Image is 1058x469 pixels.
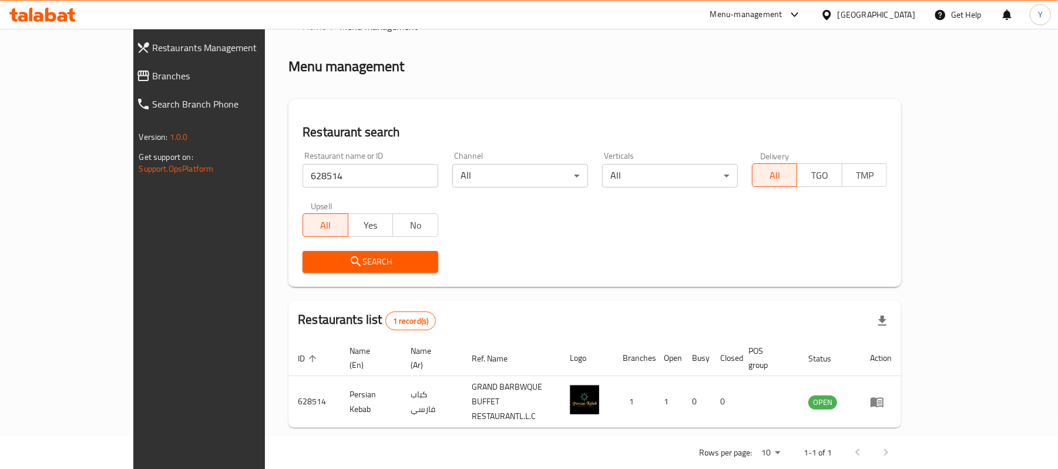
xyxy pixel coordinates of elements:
[386,316,436,327] span: 1 record(s)
[804,445,832,460] p: 1-1 of 1
[838,8,915,21] div: [GEOGRAPHIC_DATA]
[348,213,394,237] button: Yes
[303,123,887,141] h2: Restaurant search
[699,445,752,460] p: Rows per page:
[303,164,438,187] input: Search for restaurant name or ID..
[711,340,739,376] th: Closed
[288,376,340,428] td: 628514
[808,351,847,366] span: Status
[303,251,438,273] button: Search
[288,57,404,76] h2: Menu management
[613,376,654,428] td: 1
[127,62,310,90] a: Branches
[757,167,793,184] span: All
[613,340,654,376] th: Branches
[570,385,599,414] img: Persian Kebab
[802,167,838,184] span: TGO
[748,344,785,372] span: POS group
[288,340,901,428] table: enhanced table
[298,351,320,366] span: ID
[398,217,434,234] span: No
[462,376,561,428] td: GRAND BARBWQUE BUFFET RESTAURANTL.L.C
[298,311,436,330] h2: Restaurants list
[452,164,588,187] div: All
[392,213,438,237] button: No
[797,163,842,187] button: TGO
[560,340,613,376] th: Logo
[711,376,739,428] td: 0
[752,163,798,187] button: All
[340,19,418,33] span: Menu management
[868,307,896,335] div: Export file
[350,344,387,372] span: Name (En)
[170,129,188,145] span: 1.0.0
[303,213,348,237] button: All
[808,396,837,409] span: OPEN
[139,149,193,165] span: Get support on:
[411,344,448,372] span: Name (Ar)
[127,90,310,118] a: Search Branch Phone
[153,41,301,55] span: Restaurants Management
[842,163,888,187] button: TMP
[654,340,683,376] th: Open
[401,376,462,428] td: كباب فارسي
[847,167,883,184] span: TMP
[683,376,711,428] td: 0
[472,351,523,366] span: Ref. Name
[861,340,901,376] th: Action
[760,152,790,160] label: Delivery
[153,97,301,111] span: Search Branch Phone
[602,164,738,187] div: All
[870,395,892,409] div: Menu
[654,376,683,428] td: 1
[353,217,389,234] span: Yes
[308,217,344,234] span: All
[312,254,429,269] span: Search
[127,33,310,62] a: Restaurants Management
[340,376,401,428] td: Persian Kebab
[808,396,837,410] div: OPEN
[311,202,332,210] label: Upsell
[1038,8,1043,21] span: Y
[710,8,782,22] div: Menu-management
[153,69,301,83] span: Branches
[139,161,214,176] a: Support.OpsPlatform
[331,19,335,33] li: /
[683,340,711,376] th: Busy
[139,129,168,145] span: Version:
[757,444,785,462] div: Rows per page:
